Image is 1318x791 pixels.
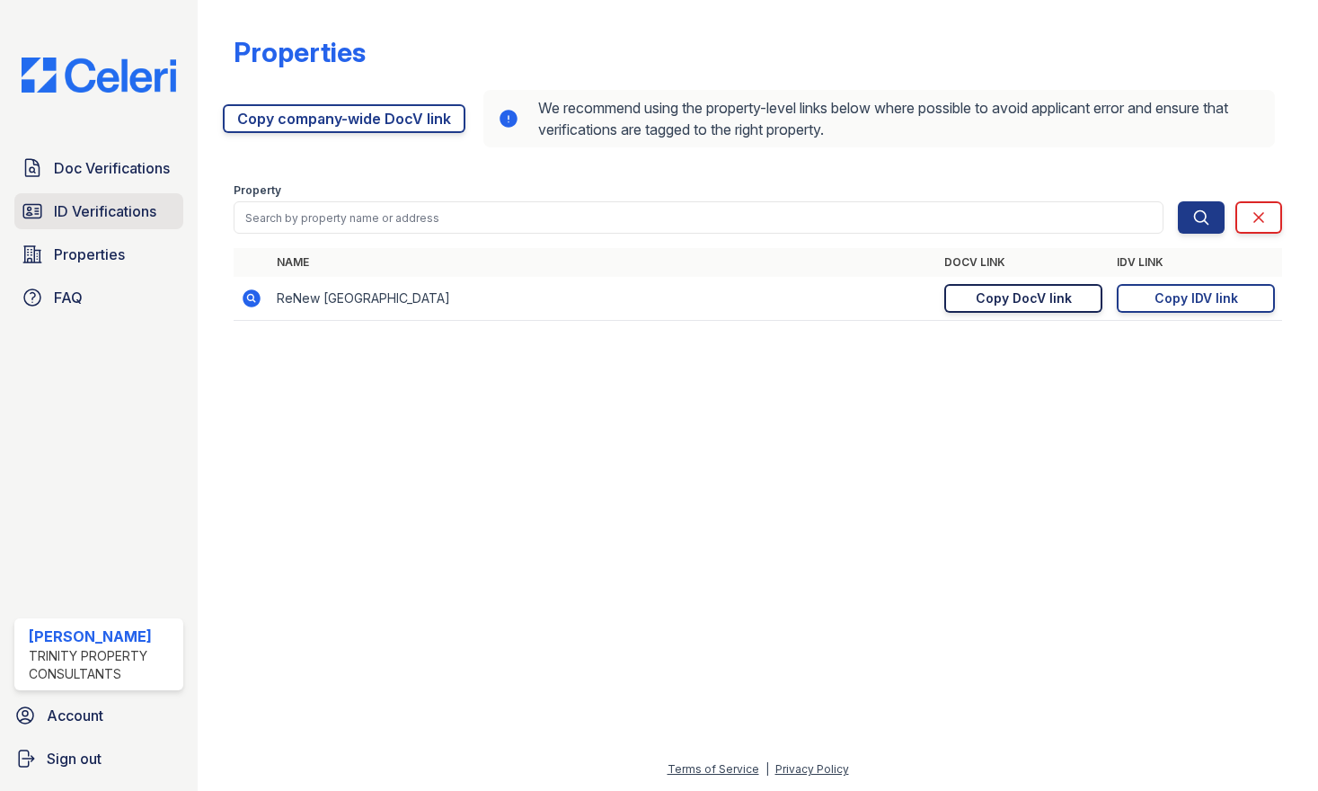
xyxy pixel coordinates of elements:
[7,741,190,777] a: Sign out
[54,157,170,179] span: Doc Verifications
[54,287,83,308] span: FAQ
[668,762,759,776] a: Terms of Service
[47,748,102,769] span: Sign out
[54,200,156,222] span: ID Verifications
[270,277,937,321] td: ReNew [GEOGRAPHIC_DATA]
[937,248,1110,277] th: DocV Link
[47,705,103,726] span: Account
[223,104,465,133] a: Copy company-wide DocV link
[1154,289,1238,307] div: Copy IDV link
[944,284,1102,313] a: Copy DocV link
[14,280,183,316] a: FAQ
[1117,284,1275,313] a: Copy IDV link
[7,698,190,733] a: Account
[976,289,1072,307] div: Copy DocV link
[7,58,190,93] img: CE_Logo_Blue-a8612792a0a2168367f1c8372b55b34899dd931a85d93a1a3d3e32e68fde9ad4.png
[234,201,1163,234] input: Search by property name or address
[29,626,176,647] div: [PERSON_NAME]
[14,193,183,229] a: ID Verifications
[54,244,125,265] span: Properties
[765,762,769,776] div: |
[14,150,183,186] a: Doc Verifications
[1110,248,1282,277] th: IDV Link
[234,36,366,68] div: Properties
[775,762,849,776] a: Privacy Policy
[14,236,183,272] a: Properties
[29,647,176,683] div: Trinity Property Consultants
[234,183,281,198] label: Property
[270,248,937,277] th: Name
[483,90,1275,147] div: We recommend using the property-level links below where possible to avoid applicant error and ens...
